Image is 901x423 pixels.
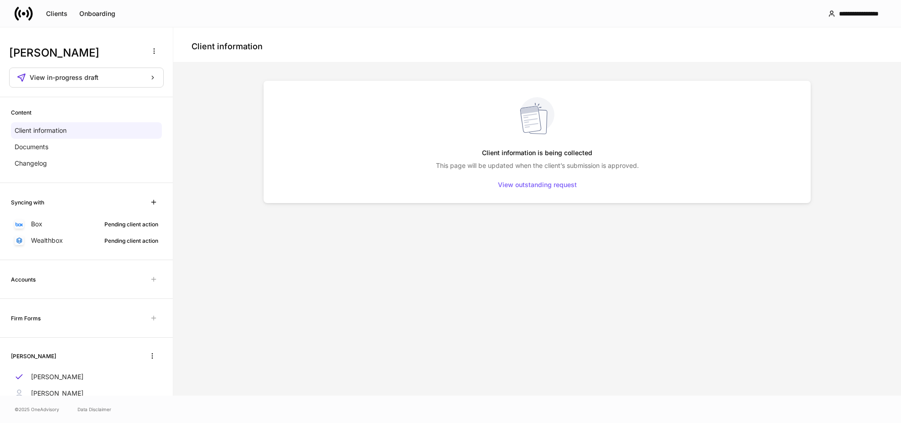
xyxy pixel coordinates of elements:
[31,372,83,381] p: [PERSON_NAME]
[482,145,592,161] h5: Client information is being collected
[11,198,44,207] h6: Syncing with
[78,406,111,413] a: Data Disclaimer
[30,74,98,81] span: View in-progress draft
[11,232,162,249] a: WealthboxPending client action
[145,310,162,326] span: Unavailable with outstanding requests for information
[104,220,158,229] div: Pending client action
[15,126,67,135] p: Client information
[11,369,162,385] a: [PERSON_NAME]
[498,182,577,188] div: View outstanding request
[11,275,36,284] h6: Accounts
[46,10,67,17] div: Clients
[104,236,158,245] div: Pending client action
[15,159,47,168] p: Changelog
[492,178,583,192] button: View outstanding request
[9,46,141,60] h3: [PERSON_NAME]
[11,139,162,155] a: Documents
[40,6,73,21] button: Clients
[11,352,56,360] h6: [PERSON_NAME]
[31,236,63,245] p: Wealthbox
[73,6,121,21] button: Onboarding
[11,216,162,232] a: BoxPending client action
[11,155,162,172] a: Changelog
[11,122,162,139] a: Client information
[11,314,41,323] h6: Firm Forms
[31,389,83,398] p: [PERSON_NAME]
[9,68,164,88] button: View in-progress draft
[79,10,115,17] div: Onboarding
[11,385,162,402] a: [PERSON_NAME]
[31,219,42,229] p: Box
[15,142,48,151] p: Documents
[192,41,263,52] h4: Client information
[15,406,59,413] span: © 2025 OneAdvisory
[11,108,31,117] h6: Content
[145,271,162,287] span: Unavailable with outstanding requests for information
[436,161,639,170] p: This page will be updated when the client’s submission is approved.
[16,222,23,226] img: oYqM9ojoZLfzCHUefNbBcWHcyDPbQKagtYciMC8pFl3iZXy3dU33Uwy+706y+0q2uJ1ghNQf2OIHrSh50tUd9HaB5oMc62p0G...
